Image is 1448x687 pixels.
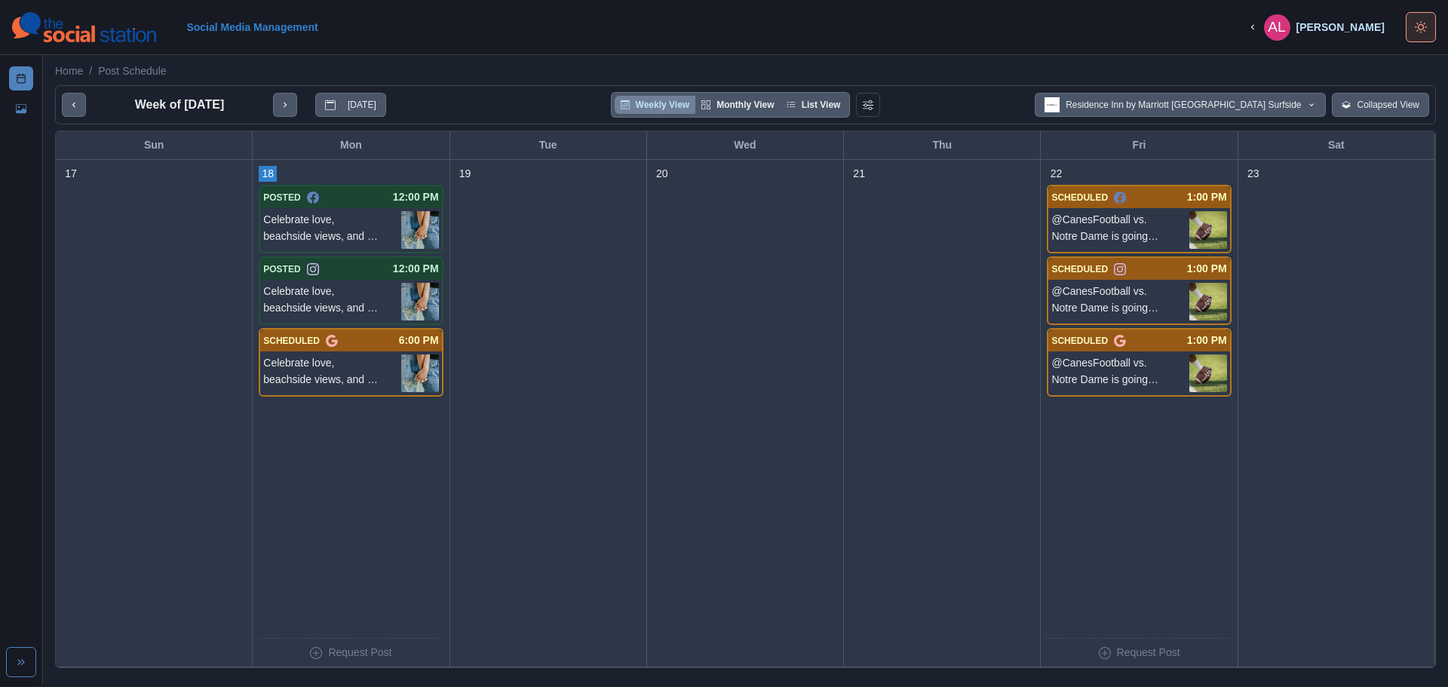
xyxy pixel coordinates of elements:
button: Change View Order [856,93,880,117]
p: POSTED [263,191,300,204]
button: Monthly View [695,96,780,114]
p: SCHEDULED [263,334,320,348]
p: 12:00 PM [393,261,439,277]
button: Toggle Mode [1406,12,1436,42]
p: Celebrate love, beachside views, and all the little moments in between. 💕 Make this National Coup... [263,354,400,392]
img: sspgdtdkdfcuhygplkxu [401,283,439,320]
button: previous month [62,93,86,117]
div: Sun [56,131,253,159]
p: 6:00 PM [399,333,439,348]
p: Celebrate love, beachside views, and all the little moments in between. 💕 Make this National Coup... [263,211,400,249]
p: Request Post [328,645,391,661]
button: Collapsed View [1332,93,1429,117]
img: n6hohsko917b5vjocwjx [1189,211,1227,249]
button: Weekly View [615,96,696,114]
img: logoTextSVG.62801f218bc96a9b266caa72a09eb111.svg [12,12,156,42]
div: Mon [253,131,449,159]
div: Wed [647,131,844,159]
div: Tue [450,131,647,159]
p: 20 [656,166,668,182]
p: SCHEDULED [1051,334,1108,348]
p: @CanesFootball vs. Notre Dame is going down on [DATE]. Don’t just watch the game, make a weekend ... [1051,354,1189,392]
p: 1:00 PM [1187,333,1227,348]
img: sspgdtdkdfcuhygplkxu [401,211,439,249]
img: n6hohsko917b5vjocwjx [1189,354,1227,392]
p: Week of [DATE] [135,96,225,114]
span: / [89,63,92,79]
p: 12:00 PM [393,189,439,205]
div: Anshela Laiche [1268,9,1285,45]
p: [DATE] [348,100,376,110]
p: @CanesFootball vs. Notre Dame is going down on [DATE]. Don’t just watch the game, make a weekend ... [1051,211,1189,249]
p: SCHEDULED [1051,191,1108,204]
p: Celebrate love, beachside views, and all the little moments in between. 💕 Make this National Coup... [263,283,400,320]
p: POSTED [263,262,300,276]
div: Fri [1041,131,1238,159]
a: Media Library [9,97,33,121]
a: Post Schedule [98,63,166,79]
button: Residence Inn by Marriott [GEOGRAPHIC_DATA] Surfside [1035,93,1326,117]
button: Expand [6,647,36,677]
a: Post Schedule [9,66,33,90]
p: 1:00 PM [1187,189,1227,205]
div: Sat [1238,131,1435,159]
a: Social Media Management [186,21,318,33]
div: [PERSON_NAME] [1296,21,1385,34]
button: next month [273,93,297,117]
img: n6hohsko917b5vjocwjx [1189,283,1227,320]
a: Home [55,63,83,79]
p: 1:00 PM [1187,261,1227,277]
img: 1665905063651192 [1045,97,1060,112]
p: @CanesFootball vs. Notre Dame is going down on [DATE]. Don’t just watch the game, make a weekend ... [1051,283,1189,320]
div: Thu [844,131,1041,159]
img: sspgdtdkdfcuhygplkxu [401,354,439,392]
button: [PERSON_NAME] [1235,12,1397,42]
button: go to today [315,93,386,117]
nav: breadcrumb [55,63,167,79]
p: 23 [1247,166,1259,182]
p: 22 [1051,166,1063,182]
p: 17 [65,166,77,182]
p: 18 [262,166,274,182]
p: 21 [853,166,865,182]
p: Request Post [1117,645,1180,661]
button: List View [781,96,847,114]
p: SCHEDULED [1051,262,1108,276]
p: 19 [459,166,471,182]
